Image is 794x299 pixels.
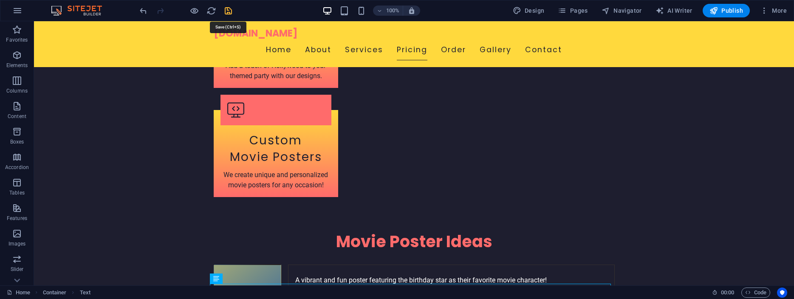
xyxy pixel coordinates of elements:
span: Pages [558,6,588,15]
button: Click here to leave preview mode and continue editing [189,6,199,16]
img: Editor Logo [49,6,113,16]
a: Click to cancel selection. Double-click to open Pages [7,288,30,298]
p: Slider [11,266,24,273]
p: Elements [6,62,28,69]
span: Navigator [602,6,642,15]
button: Publish [703,4,750,17]
p: Images [8,240,26,247]
nav: breadcrumb [43,288,90,298]
button: save [223,6,233,16]
span: More [760,6,787,15]
button: reload [206,6,216,16]
p: Columns [6,87,28,94]
span: Click to select. Double-click to edit [80,288,90,298]
button: undo [138,6,148,16]
span: : [727,289,728,296]
span: AI Writer [656,6,692,15]
span: Design [513,6,545,15]
p: Tables [9,189,25,196]
i: Undo: Change text (Ctrl+Z) [138,6,148,16]
button: More [757,4,790,17]
span: Publish [709,6,743,15]
span: Code [745,288,766,298]
button: Code [741,288,770,298]
span: Click to select. Double-click to edit [43,288,67,298]
button: AI Writer [652,4,696,17]
div: Design (Ctrl+Alt+Y) [509,4,548,17]
h6: 100% [386,6,399,16]
i: On resize automatically adjust zoom level to fit chosen device. [408,7,415,14]
p: Content [8,113,26,120]
button: Pages [554,4,591,17]
button: Design [509,4,548,17]
p: Boxes [10,138,24,145]
i: Reload page [206,6,216,16]
h6: Session time [712,288,735,298]
span: 00 00 [721,288,734,298]
p: Accordion [5,164,29,171]
p: Favorites [6,37,28,43]
button: Navigator [598,4,645,17]
button: 100% [373,6,403,16]
p: Features [7,215,27,222]
button: Usercentrics [777,288,787,298]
